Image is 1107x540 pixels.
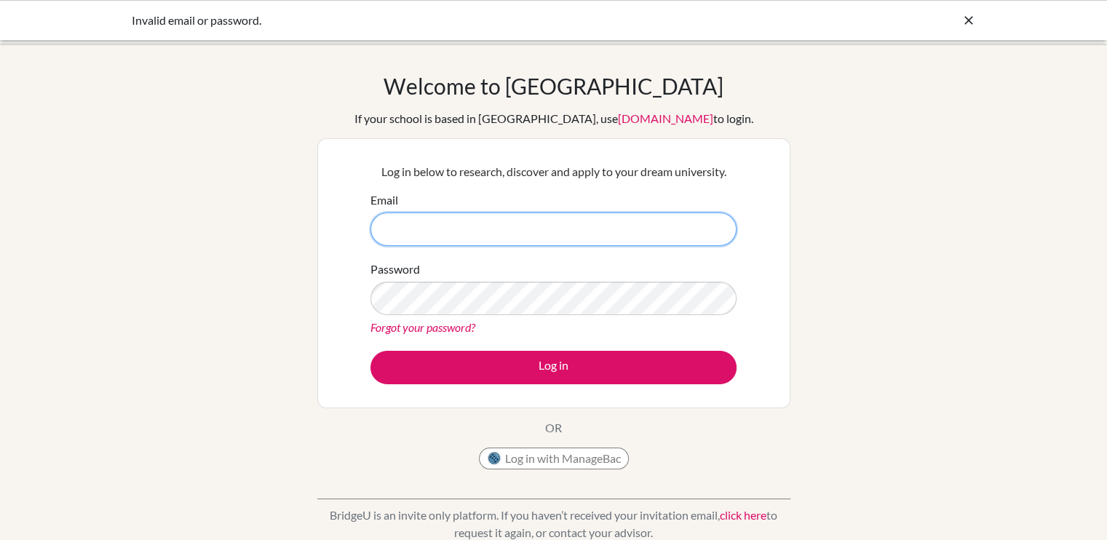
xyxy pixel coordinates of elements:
button: Log in [370,351,737,384]
a: click here [720,508,766,522]
button: Log in with ManageBac [479,448,629,469]
p: Log in below to research, discover and apply to your dream university. [370,163,737,180]
label: Password [370,261,420,278]
div: If your school is based in [GEOGRAPHIC_DATA], use to login. [354,110,753,127]
div: Invalid email or password. [132,12,758,29]
a: [DOMAIN_NAME] [618,111,713,125]
p: OR [545,419,562,437]
h1: Welcome to [GEOGRAPHIC_DATA] [384,73,723,99]
label: Email [370,191,398,209]
a: Forgot your password? [370,320,475,334]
